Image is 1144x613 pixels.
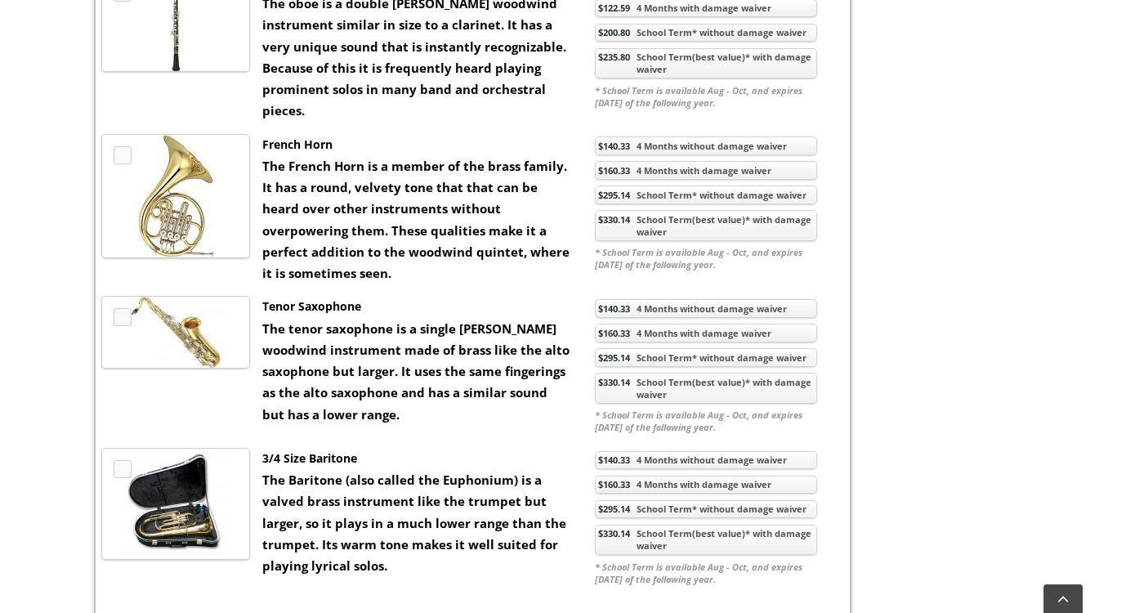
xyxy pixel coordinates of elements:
span: $160.33 [598,164,630,177]
a: $160.334 Months with damage waiver [595,161,817,180]
a: MP3 Clip [114,460,132,478]
div: Tenor Saxophone [262,296,571,317]
a: $330.14School Term(best value)* with damage waiver [595,373,817,404]
a: $200.80School Term* without damage waiver [595,24,817,43]
em: * School Term is available Aug - Oct, and expires [DATE] of the following year. [595,84,817,109]
img: th_1fc34dab4bdaff02a3697e89cb8f30dd_1336493535TenorSaxTM.jpg [119,297,232,368]
span: $330.14 [598,213,630,226]
span: $140.33 [598,302,630,315]
span: $160.33 [598,327,630,339]
span: $330.14 [598,376,630,388]
span: $295.14 [598,189,630,201]
strong: The French Horn is a member of the brass family. It has a round, velvety tone that that can be he... [262,158,570,281]
a: $330.14School Term(best value)* with damage waiver [595,525,817,556]
a: $295.14School Term* without damage waiver [595,348,817,367]
em: * School Term is available Aug - Oct, and expires [DATE] of the following year. [595,246,817,271]
a: $140.334 Months without damage waiver [595,451,817,470]
a: $330.14School Term(best value)* with damage waiver [595,210,817,241]
a: $160.334 Months with damage waiver [595,476,817,494]
div: French Horn [262,134,571,155]
a: $235.80School Term(best value)* with damage waiver [595,48,817,79]
a: $140.334 Months without damage waiver [595,299,817,318]
a: MP3 Clip [114,308,132,326]
span: $295.14 [598,351,630,364]
em: * School Term is available Aug - Oct, and expires [DATE] of the following year. [595,561,817,585]
span: $295.14 [598,503,630,515]
img: th_1fc34dab4bdaff02a3697e89cb8f30dd_1336068921FrenchHorn.JPG [119,449,232,559]
span: $330.14 [598,527,630,539]
a: $295.14School Term* without damage waiver [595,186,817,204]
a: $160.334 Months with damage waiver [595,324,817,342]
span: $140.33 [598,140,630,152]
strong: The tenor saxophone is a single [PERSON_NAME] woodwind instrument made of brass like the alto sax... [262,320,570,423]
span: $160.33 [598,478,630,490]
img: th_1fc34dab4bdaff02a3697e89cb8f30dd_1336593080FrenchHornTM.jpg [138,135,214,257]
span: $122.59 [598,2,630,14]
strong: The Baritone (also called the Euphonium) is a valved brass instrument like the trumpet but larger... [262,472,566,574]
a: MP3 Clip [114,146,132,164]
span: $140.33 [598,454,630,466]
span: $235.80 [598,51,630,63]
a: $295.14School Term* without damage waiver [595,500,817,519]
em: * School Term is available Aug - Oct, and expires [DATE] of the following year. [595,409,817,433]
div: 3/4 Size Baritone [262,448,571,469]
span: $200.80 [598,26,630,38]
a: $140.334 Months without damage waiver [595,136,817,155]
